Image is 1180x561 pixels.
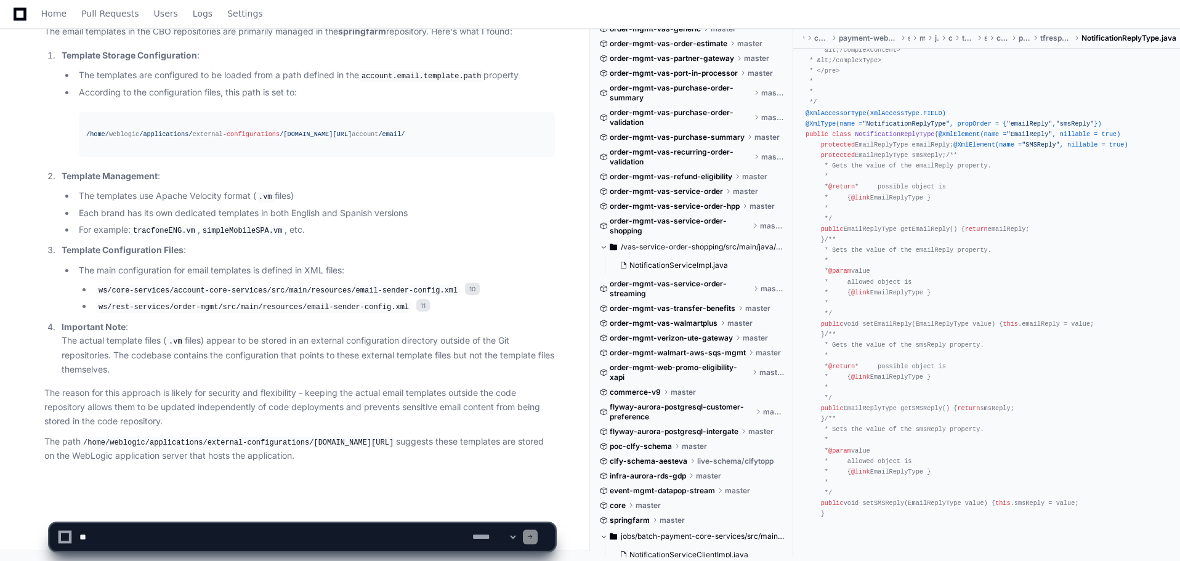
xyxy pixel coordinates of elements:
[610,471,686,481] span: infra-aurora-rds-gdp
[806,415,984,496] span: /** * Sets the value of the smsReply property. * * value * allowed object is * { EmailReplyType }...
[803,33,804,43] span: ws
[75,264,555,314] li: The main configuration for email templates is defined in XML files:
[1007,131,1053,138] span: "EmailReply"
[806,131,828,138] span: public
[75,206,555,220] li: Each brand has its own dedicated templates in both English and Spanish versions
[75,189,555,204] li: The templates use Apache Velocity format ( files)
[610,216,750,236] span: order-mgmt-vas-service-order-shopping
[62,320,555,377] p: : The actual template files ( files) appear to be stored in an external configuration directory o...
[962,33,974,43] span: tracfone
[1081,33,1176,43] span: NotificationReplyType.java
[629,260,728,270] span: NotificationServiceImpl.java
[725,486,750,496] span: master
[1019,33,1030,43] span: process
[965,225,988,233] span: return
[610,240,617,254] svg: Directory
[610,68,738,78] span: order-mgmt-vas-port-in-processor
[600,237,784,257] button: /vas-service-order-shopping/src/main/java/com/tracfone/vas/service/order/shopping/service
[828,446,851,454] span: @param
[131,225,198,236] code: tracfoneENG.vm
[81,437,396,448] code: /home/weblogic/applications/external-configurations/[DOMAIN_NAME][URL]
[62,50,197,60] strong: Template Storage Configuration
[744,54,769,63] span: master
[748,68,773,78] span: master
[745,304,770,313] span: master
[996,33,1009,43] span: common
[696,471,721,481] span: master
[62,243,555,257] p: :
[610,348,746,358] span: order-mgmt-walmart-aws-sqs-mgmt
[828,267,851,275] span: @param
[742,172,767,182] span: master
[1022,141,1060,148] span: "SMSReply"
[96,285,460,296] code: ws/core-services/account-core-services/src/main/resources/email-sender-config.xml
[851,373,870,381] span: @link
[821,141,855,148] span: protected
[832,131,851,138] span: class
[96,302,411,313] code: ws/rest-services/order-mgmt/src/main/resources/email-sender-config.xml
[75,68,555,83] li: The templates are configured to be loaded from a path defined in the property
[984,33,987,43] span: soa
[851,468,870,475] span: @link
[86,129,548,140] div: weblogic external- account
[754,132,780,142] span: master
[610,108,751,127] span: order-mgmt-vas-purchase-order-validation
[953,141,1128,148] span: @XmlElement(name = , nillable = true)
[200,225,285,236] code: simpleMobileSPA.vm
[948,33,953,43] span: com
[636,501,661,511] span: master
[610,187,723,196] span: order-mgmt-vas-service-order
[750,201,775,211] span: master
[761,113,784,123] span: master
[359,71,483,82] code: account.email.template.path
[806,331,984,402] span: /** * Gets the value of the smsReply property. * * * possible object is * { EmailReplyType } * */
[821,499,844,507] span: public
[814,33,829,43] span: commons
[62,169,555,184] p: :
[995,499,1011,507] span: this
[41,10,67,17] span: Home
[862,120,950,127] span: "NotificationReplyType"
[697,456,774,466] span: live-schema/clfytopp
[763,407,784,417] span: master
[610,172,732,182] span: order-mgmt-vas-refund-eligibility
[75,86,555,157] li: According to the configuration files, this path is set to:
[465,283,480,295] span: 10
[821,320,844,328] span: public
[62,171,158,181] strong: Template Management
[821,225,844,233] span: public
[851,193,870,201] span: @link
[416,299,430,312] span: 11
[610,402,753,422] span: flyway-aurora-postgresql-customer-preference
[806,120,1102,127] span: @XmlType(name = , propOrder = { , })
[761,284,784,294] span: master
[62,49,555,63] p: :
[610,363,750,382] span: order-mgmt-web-promo-eligibility-xapi
[610,132,745,142] span: order-mgmt-vas-purchase-summary
[86,131,109,138] span: /home/
[761,152,784,162] span: master
[839,33,898,43] span: payment-web-services-schema
[821,405,844,412] span: public
[338,26,386,36] strong: springfarm
[610,279,751,299] span: order-mgmt-vas-service-order-streaming
[610,456,687,466] span: clfy-schema-aesteva
[610,147,751,167] span: order-mgmt-vas-recurring-order-validation
[62,321,126,332] strong: Important Note
[806,236,992,317] span: /** * Sets the value of the emailReply property. * * value * allowed object is * { EmailReplyType...
[610,486,715,496] span: event-mgmt-datapop-stream
[154,10,178,17] span: Users
[760,221,784,231] span: master
[1056,120,1094,127] span: "smsReply"
[957,405,980,412] span: return
[908,33,910,43] span: src
[610,201,740,211] span: order-mgmt-vas-service-order-hpp
[227,131,280,138] span: configurations
[855,131,934,138] span: NotificationReplyType
[44,25,555,39] p: The email templates in the CBO repositories are primarily managed in the repository. Here's what ...
[743,333,768,343] span: master
[851,289,870,296] span: @link
[610,427,738,437] span: flyway-aurora-postgresql-intergate
[378,131,405,138] span: /email/
[62,244,184,255] strong: Template Configuration Files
